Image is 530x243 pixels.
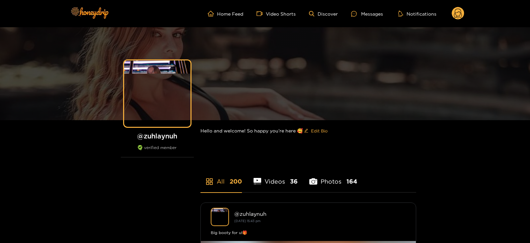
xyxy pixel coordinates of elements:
[254,162,298,192] li: Videos
[351,10,383,18] div: Messages
[200,162,242,192] li: All
[234,219,261,223] small: [DATE] 15:43 pm
[208,11,243,17] a: Home Feed
[257,11,266,17] span: video-camera
[303,125,329,136] button: editEdit Bio
[257,11,296,17] a: Video Shorts
[290,177,298,186] span: 36
[309,11,338,17] a: Discover
[211,229,406,236] div: Big booty for u!🎁
[234,211,406,217] div: @ zuhlaynuh
[346,177,357,186] span: 164
[211,208,229,226] img: zuhlaynuh
[205,178,213,186] span: appstore
[396,10,438,17] button: Notifications
[304,128,308,133] span: edit
[230,177,242,186] span: 200
[309,162,357,192] li: Photos
[121,145,194,157] div: verified member
[208,11,217,17] span: home
[311,127,328,134] span: Edit Bio
[200,120,416,141] div: Hello and welcome! So happy you’re here 🥰
[121,132,194,140] h1: @ zuhlaynuh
